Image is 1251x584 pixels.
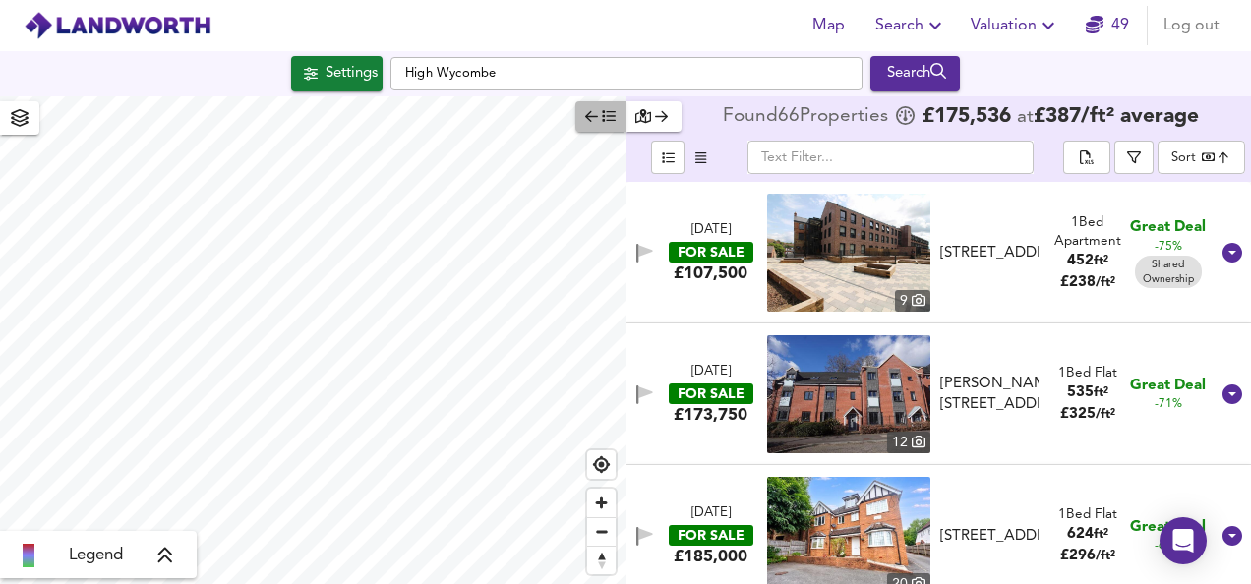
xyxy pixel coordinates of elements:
span: £ 296 [1060,549,1115,563]
div: Search [875,61,955,87]
div: [STREET_ADDRESS] [940,243,1040,263]
span: 535 [1067,385,1094,400]
a: 49 [1086,12,1129,39]
div: West Wycombe Road, High Wycombe, HP12 3AR [932,526,1047,547]
div: Run Your Search [870,56,960,91]
span: Map [804,12,852,39]
div: Sort [1158,141,1245,174]
div: 1 Bed Flat [1058,364,1117,382]
a: property thumbnail 9 [767,194,930,312]
span: Reset bearing to north [587,547,616,574]
div: [DATE]FOR SALE£173,750 property thumbnail 12 [PERSON_NAME][STREET_ADDRESS]1Bed Flat535ft²£325/ft²... [625,323,1251,465]
span: -67% [1155,538,1182,555]
span: Search [875,12,947,39]
div: [DATE] [691,504,731,523]
div: [PERSON_NAME][STREET_ADDRESS] [940,374,1040,416]
div: [STREET_ADDRESS] [940,526,1040,547]
svg: Show Details [1221,241,1244,264]
span: / ft² [1096,550,1115,562]
div: Leigh Street, High Wycombe, Buckinghamshire, HP11 2WR [932,243,1047,263]
div: Sort [1171,148,1196,167]
span: Great Deal [1130,376,1206,396]
div: split button [1063,141,1110,174]
span: Zoom out [587,518,616,546]
span: £ 238 [1060,275,1115,290]
div: 1 Bed Flat [1058,505,1117,524]
div: 9 [895,290,930,312]
div: Found 66 Propert ies [723,107,893,127]
div: 12 [887,432,930,453]
div: [DATE] [691,363,731,381]
span: Legend [69,544,123,567]
span: Shared Ownership [1135,258,1202,287]
span: 624 [1067,527,1094,542]
div: Open Intercom Messenger [1160,517,1207,564]
span: / ft² [1096,276,1115,289]
button: Zoom in [587,489,616,517]
a: property thumbnail 12 [767,335,930,453]
span: ft² [1094,528,1108,541]
img: property thumbnail [767,335,930,453]
button: Zoom out [587,517,616,546]
span: -75% [1155,239,1182,256]
button: Find my location [587,450,616,479]
button: Map [797,6,860,45]
button: Valuation [963,6,1068,45]
div: [DATE] [691,221,731,240]
img: property thumbnail [767,194,930,312]
button: Search [870,56,960,91]
span: ft² [1094,255,1108,267]
input: Enter a location... [390,57,863,90]
div: Settings [326,61,378,87]
span: Valuation [971,12,1060,39]
button: 49 [1076,6,1139,45]
svg: Show Details [1221,524,1244,548]
div: 1 Bed Apartment [1046,213,1127,252]
button: Search [867,6,955,45]
span: -71% [1155,396,1182,413]
div: £107,500 [674,263,747,284]
div: Kennedy Avenue, High Wycombe, HP11 1BX [932,374,1047,416]
button: Reset bearing to north [587,546,616,574]
div: FOR SALE [669,383,753,404]
span: Great Deal [1130,217,1206,238]
span: Great Deal [1130,517,1206,538]
div: £173,750 [674,404,747,426]
span: ft² [1094,386,1108,399]
button: Log out [1156,6,1227,45]
span: £ 387 / ft² average [1034,106,1199,127]
span: £ 175,536 [923,107,1011,127]
span: 452 [1067,254,1094,268]
div: FOR SALE [669,242,753,263]
span: Log out [1163,12,1220,39]
div: FOR SALE [669,525,753,546]
span: / ft² [1096,408,1115,421]
svg: Show Details [1221,382,1244,406]
div: Click to configure Search Settings [291,56,383,91]
img: logo [24,11,211,40]
div: £185,000 [674,546,747,567]
span: at [1017,108,1034,127]
input: Text Filter... [747,141,1034,174]
button: Settings [291,56,383,91]
div: [DATE]FOR SALE£107,500 property thumbnail 9 [STREET_ADDRESS]1Bed Apartment452ft²£238/ft² Great De... [625,182,1251,323]
span: £ 325 [1060,407,1115,422]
